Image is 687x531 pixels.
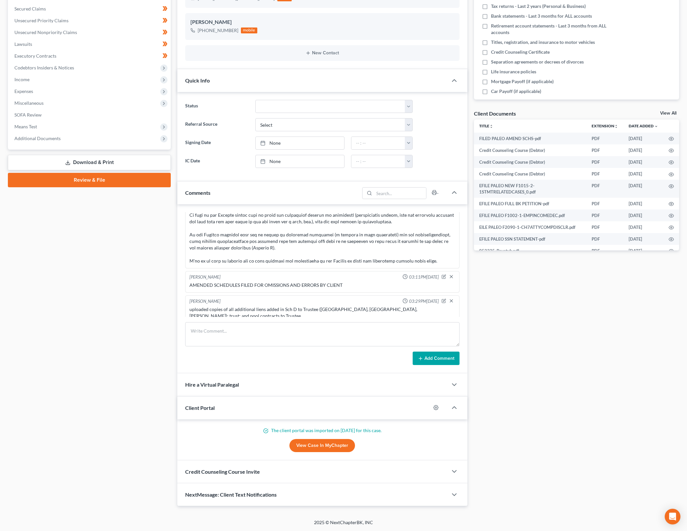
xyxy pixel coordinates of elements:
td: EFILE PALEO FULL BK PETITION-pdf [474,198,586,210]
span: 03:11PM[DATE] [409,274,439,280]
input: Search... [374,188,426,199]
a: Extensionunfold_more [592,123,618,128]
div: uploaded copies of all additional liens added in Sch D to Trustee ([GEOGRAPHIC_DATA], [GEOGRAPHIC... [189,306,455,319]
div: AMENDED SCHEDULES FILED FOR OMISSIONS AND ERRORS BY CLIENT [189,282,455,288]
td: PDF [586,180,623,198]
div: [PHONE_NUMBER] [198,27,238,34]
a: Review & File [8,173,171,187]
td: PDF [586,168,623,180]
i: expand_more [654,124,658,128]
span: Client Portal [185,405,215,411]
div: 2025 © NextChapterBK, INC [157,519,530,531]
button: Add Comment [413,352,460,365]
span: Mortgage Payoff (if applicable) [491,78,554,85]
span: Separation agreements or decrees of divorces [491,59,584,65]
td: EFILE PALEO NEW F1015-2-1STMTRELATEDCASES_0.pdf [474,180,586,198]
span: Miscellaneous [14,100,44,106]
span: Tax returns - Last 2 years (Personal & Business) [491,3,586,9]
label: IC Date [182,155,252,168]
td: [DATE] [623,233,663,245]
td: EFILE PALEO SSN STATEMENT-pdf [474,233,586,245]
i: unfold_more [489,124,493,128]
a: Titleunfold_more [479,123,493,128]
td: PDF [586,133,623,144]
span: Life insurance policies [491,68,536,75]
label: Signing Date [182,137,252,150]
td: EFILE PALEO F1002-1-EMPINCOMEDEC.pdf [474,210,586,221]
span: Credit Counseling Certificate [491,49,550,55]
td: [DATE] [623,168,663,180]
i: unfold_more [614,124,618,128]
td: [DATE] [623,210,663,221]
span: Income [14,77,29,82]
div: Client Documents [474,110,516,117]
td: PDF [586,221,623,233]
div: Open Intercom Messenger [665,509,680,524]
span: Lawsuits [14,41,32,47]
td: Credit Counseling Course (Debtor) [474,156,586,168]
a: Unsecured Nonpriority Claims [9,27,171,38]
a: Executory Contracts [9,50,171,62]
a: SOFA Review [9,109,171,121]
td: [DATE] [623,144,663,156]
span: Bank statements - Last 3 months for ALL accounts [491,13,592,19]
span: Retirement account statements - Last 3 months from ALL accounts [491,23,622,36]
div: [PERSON_NAME] [189,298,221,305]
p: The client portal was imported on [DATE] for this case. [185,427,460,434]
td: PDF [586,245,623,257]
td: FILED PALEO AMEND SCHS-pdf [474,133,586,144]
div: [PERSON_NAME] [190,18,454,26]
span: Car Payoff (if applicable) [491,88,541,95]
td: 052325_Paystub.pdf [474,245,586,257]
a: Unsecured Priority Claims [9,15,171,27]
span: Unsecured Nonpriority Claims [14,29,77,35]
button: New Contact [190,50,454,56]
td: [DATE] [623,198,663,210]
td: PDF [586,144,623,156]
td: [DATE] [623,180,663,198]
td: [DATE] [623,156,663,168]
a: None [256,155,344,168]
a: None [256,137,344,149]
span: Titles, registration, and insurance to motor vehicles [491,39,595,46]
a: View Case in MyChapter [289,439,355,452]
td: [DATE] [623,221,663,233]
span: Unsecured Priority Claims [14,18,69,23]
td: [DATE] [623,133,663,144]
td: PDF [586,210,623,221]
td: PDF [586,156,623,168]
input: -- : -- [351,137,405,149]
td: Credit Counseling Course (Debtor) [474,168,586,180]
a: Date Added expand_more [629,123,658,128]
span: SOFA Review [14,112,42,118]
span: Credit Counseling Course Invite [185,468,260,475]
label: Status [182,100,252,113]
input: -- : -- [351,155,405,168]
td: Credit Counseling Course (Debtor) [474,144,586,156]
span: Quick Info [185,77,210,83]
td: PDF [586,198,623,210]
span: Comments [185,190,210,196]
div: [PERSON_NAME] [189,274,221,281]
a: View All [660,111,677,116]
label: Referral Source [182,118,252,131]
span: Secured Claims [14,6,46,11]
td: [DATE] [623,245,663,257]
span: Additional Documents [14,136,61,141]
div: mobile [241,27,257,33]
td: PDF [586,233,623,245]
a: Lawsuits [9,38,171,50]
a: Download & Print [8,155,171,170]
span: Hire a Virtual Paralegal [185,381,239,388]
span: NextMessage: Client Text Notifications [185,491,277,498]
span: Expenses [14,88,33,94]
span: Executory Contracts [14,53,56,59]
td: EILE PALEO F2090-1-CH7ATTYCOMPDISCLR.pdf [474,221,586,233]
span: 03:29PM[DATE] [409,298,439,304]
span: Means Test [14,124,37,129]
a: Secured Claims [9,3,171,15]
span: Codebtors Insiders & Notices [14,65,74,70]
